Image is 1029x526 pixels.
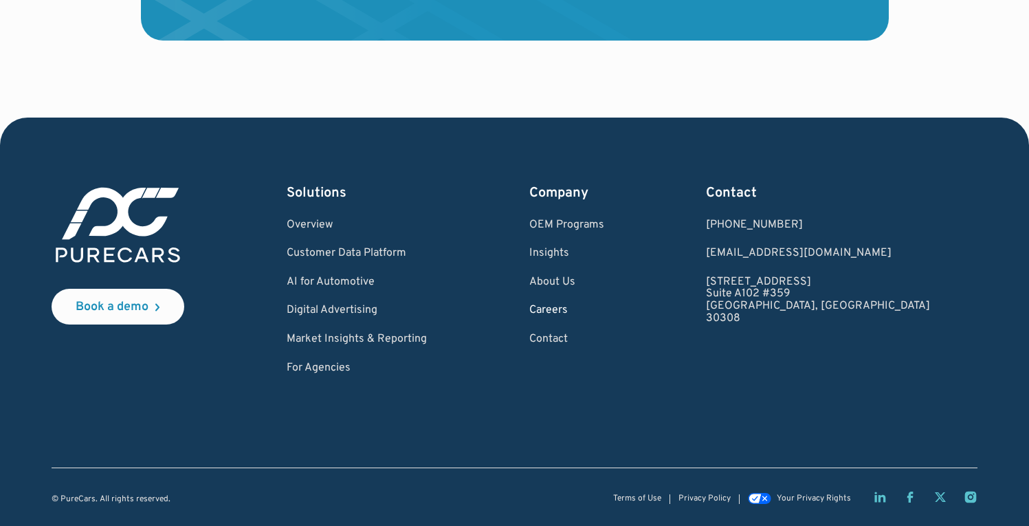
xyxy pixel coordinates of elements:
img: purecars logo [52,184,184,267]
a: Market Insights & Reporting [287,333,427,346]
a: [STREET_ADDRESS]Suite A102 #359[GEOGRAPHIC_DATA], [GEOGRAPHIC_DATA]30308 [706,276,930,325]
a: Twitter X page [933,490,947,504]
a: About Us [529,276,604,289]
a: Book a demo [52,289,184,325]
a: Insights [529,248,604,260]
a: Email us [706,248,930,260]
div: © PureCars. All rights reserved. [52,495,170,504]
div: Solutions [287,184,427,203]
div: [PHONE_NUMBER] [706,219,930,232]
a: Instagram page [964,490,977,504]
div: Book a demo [76,301,148,314]
a: AI for Automotive [287,276,427,289]
a: Facebook page [903,490,917,504]
a: Customer Data Platform [287,248,427,260]
a: LinkedIn page [873,490,887,504]
a: Terms of Use [613,494,661,503]
a: Digital Advertising [287,305,427,317]
a: Overview [287,219,427,232]
a: Privacy Policy [678,494,731,503]
a: OEM Programs [529,219,604,232]
a: For Agencies [287,362,427,375]
div: Company [529,184,604,203]
a: Careers [529,305,604,317]
div: Your Privacy Rights [777,494,851,503]
div: Contact [706,184,930,203]
a: Contact [529,333,604,346]
a: Your Privacy Rights [748,494,851,504]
